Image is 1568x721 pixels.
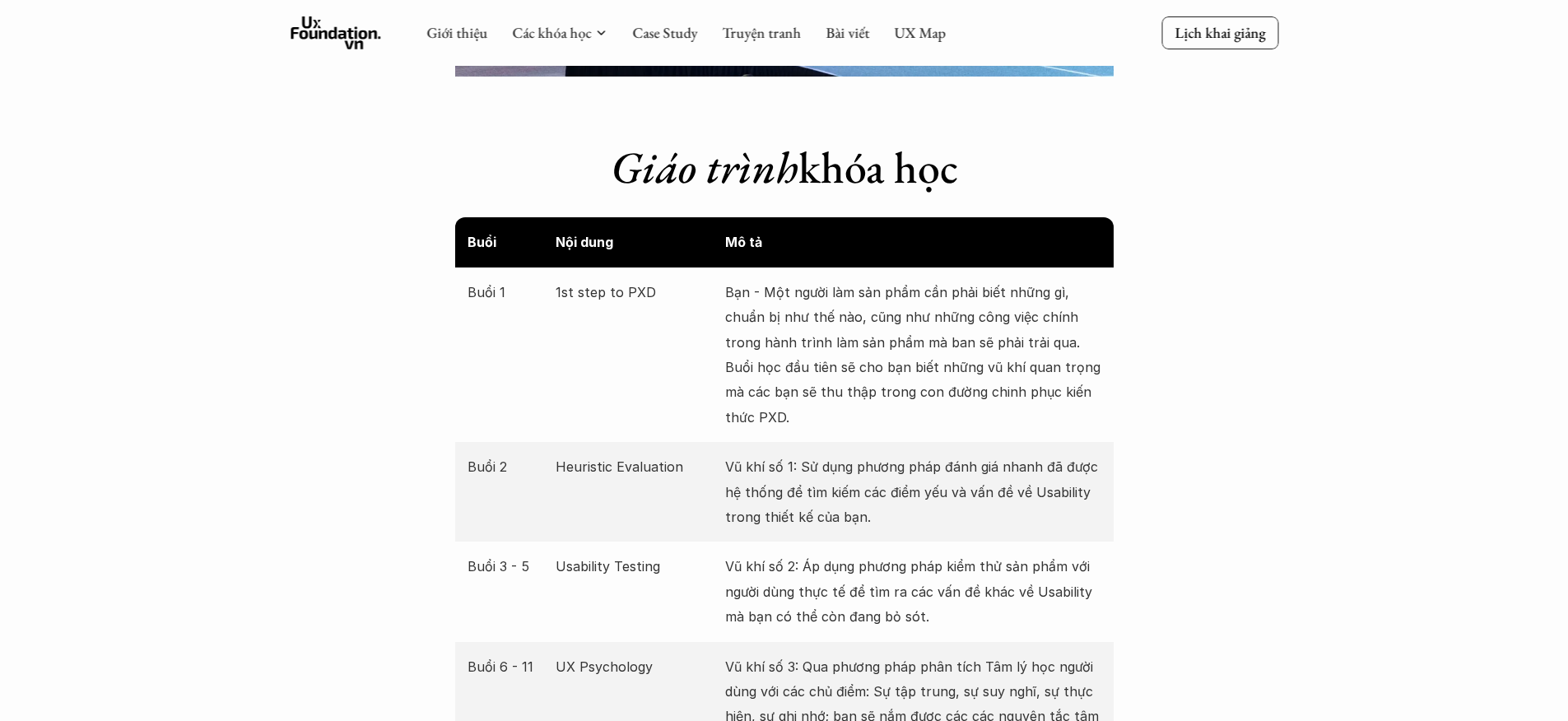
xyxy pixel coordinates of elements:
strong: Nội dung [556,234,613,250]
a: Giới thiệu [426,23,487,42]
p: Vũ khí số 1: Sử dụng phương pháp đánh giá nhanh đã được hệ thống để tìm kiếm các điểm yếu và vấn ... [725,454,1101,529]
a: Truyện tranh [722,23,801,42]
p: Buổi 3 - 5 [468,554,548,579]
strong: Mô tả [725,234,762,250]
p: Buổi 1 [468,280,548,305]
a: Case Study [632,23,697,42]
p: Heuristic Evaluation [556,454,717,479]
p: Usability Testing [556,554,717,579]
p: Buổi 6 - 11 [468,654,548,679]
a: Các khóa học [512,23,591,42]
em: Giáo trình [611,138,798,196]
a: Bài viết [826,23,869,42]
p: Lịch khai giảng [1175,23,1265,42]
strong: Buổi [468,234,496,250]
p: Buổi 2 [468,454,548,479]
p: UX Psychology [556,654,717,679]
h1: khóa học [455,141,1114,194]
p: 1st step to PXD [556,280,717,305]
a: UX Map [894,23,946,42]
a: Lịch khai giảng [1161,16,1278,49]
p: Vũ khí số 2: Áp dụng phương pháp kiểm thử sản phẩm với người dùng thực tế để tìm ra các vấn đề kh... [725,554,1101,629]
p: Bạn - Một người làm sản phẩm cần phải biết những gì, chuẩn bị như thế nào, cũng như những công vi... [725,280,1101,430]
